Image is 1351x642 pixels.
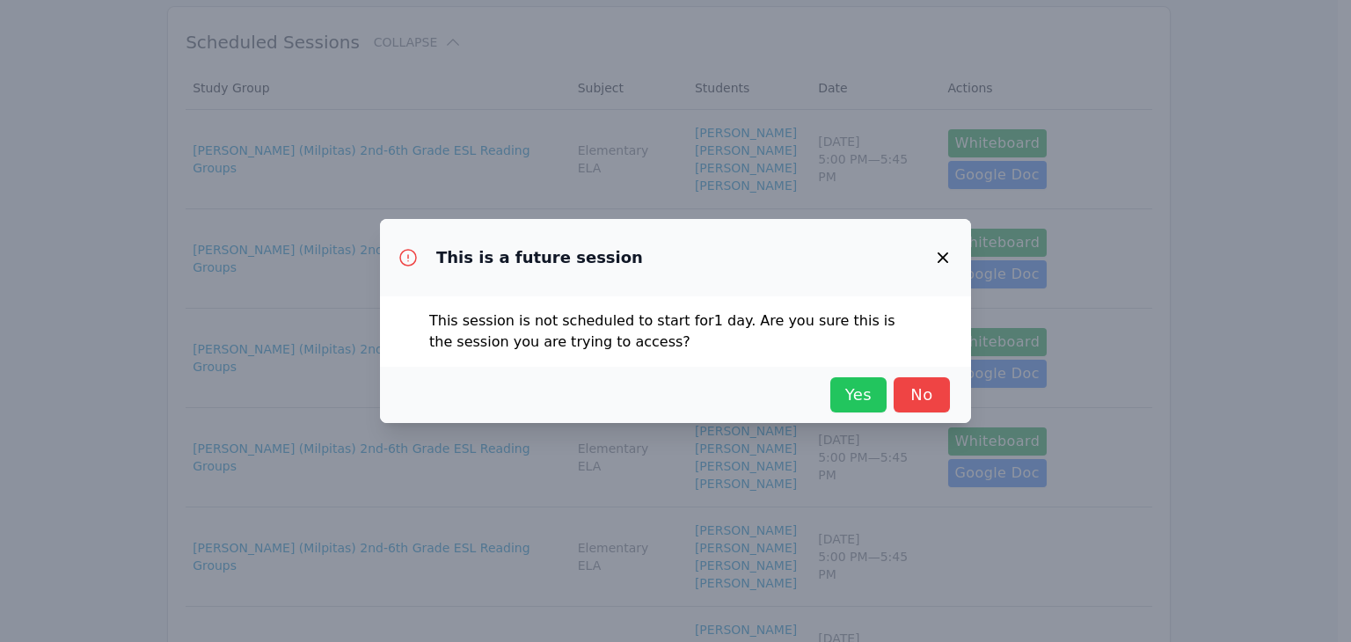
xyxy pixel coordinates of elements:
button: Yes [830,377,887,412]
button: No [894,377,950,412]
p: This session is not scheduled to start for 1 day . Are you sure this is the session you are tryin... [429,310,922,353]
span: No [902,383,941,407]
span: Yes [839,383,878,407]
h3: This is a future session [436,247,643,268]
